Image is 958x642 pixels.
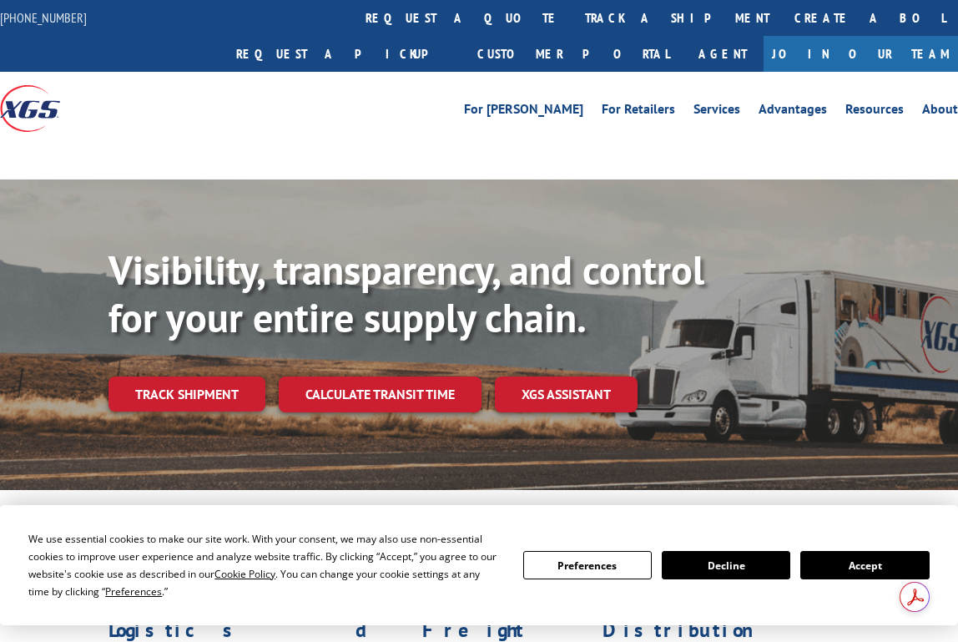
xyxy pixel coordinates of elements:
[523,551,652,579] button: Preferences
[662,551,790,579] button: Decline
[108,377,265,412] a: Track shipment
[465,36,682,72] a: Customer Portal
[759,103,827,121] a: Advantages
[495,377,638,412] a: XGS ASSISTANT
[464,103,583,121] a: For [PERSON_NAME]
[693,103,740,121] a: Services
[922,103,958,121] a: About
[682,36,764,72] a: Agent
[214,567,275,581] span: Cookie Policy
[224,36,465,72] a: Request a pickup
[279,377,482,412] a: Calculate transit time
[105,584,162,599] span: Preferences
[108,244,704,344] b: Visibility, transparency, and control for your entire supply chain.
[800,551,929,579] button: Accept
[764,36,958,72] a: Join Our Team
[28,530,502,600] div: We use essential cookies to make our site work. With your consent, we may also use non-essential ...
[845,103,904,121] a: Resources
[602,103,675,121] a: For Retailers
